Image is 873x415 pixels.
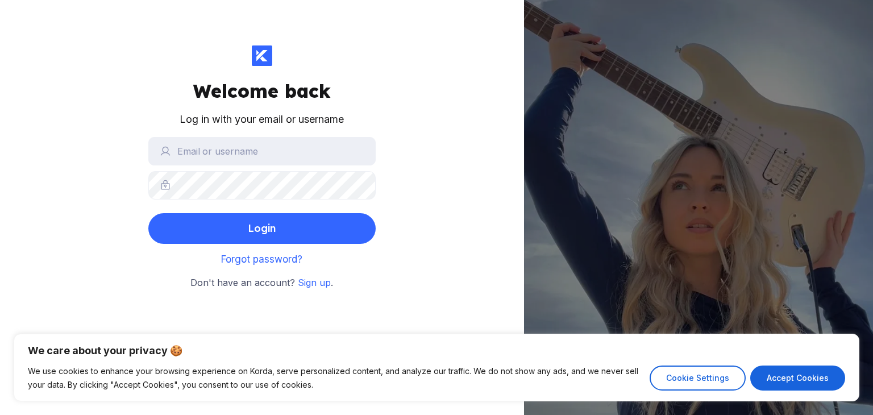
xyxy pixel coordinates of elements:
p: We use cookies to enhance your browsing experience on Korda, serve personalized content, and anal... [28,364,641,392]
p: We care about your privacy 🍪 [28,344,845,358]
input: Email or username [148,137,376,165]
div: Log in with your email or username [180,111,344,128]
button: Accept Cookies [750,366,845,391]
button: Login [148,213,376,244]
button: Cookie Settings [650,366,746,391]
div: Login [248,217,276,240]
a: Sign up [298,277,331,288]
div: Welcome back [193,80,331,102]
a: Forgot password? [221,254,302,265]
small: Don't have an account? . [190,276,333,290]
